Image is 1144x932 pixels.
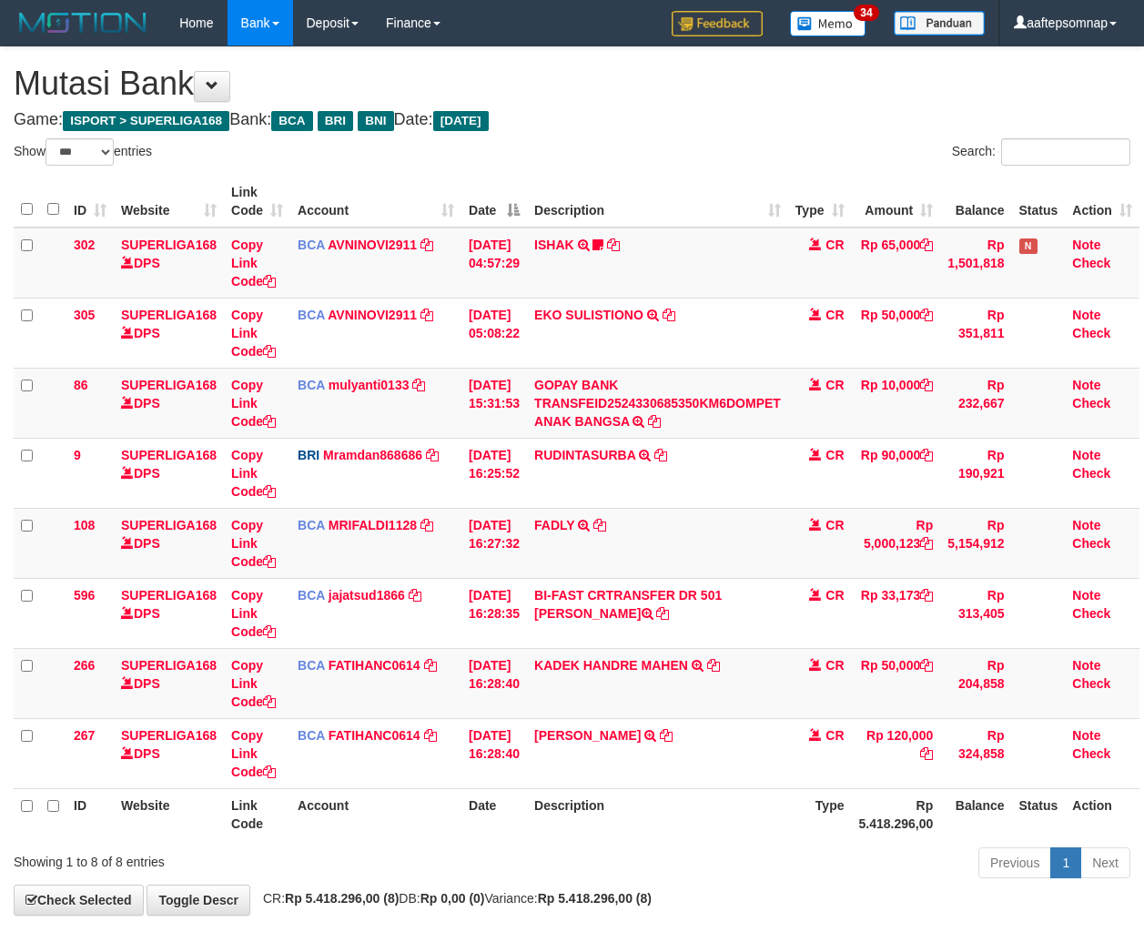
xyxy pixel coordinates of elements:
span: BCA [298,238,325,252]
a: MRIFALDI1128 [329,518,417,532]
a: Copy Link Code [231,728,276,779]
a: SUPERLIGA168 [121,378,217,392]
td: DPS [114,578,224,648]
td: [DATE] 16:28:40 [461,718,527,788]
th: Account: activate to sort column ascending [290,176,461,228]
label: Show entries [14,138,152,166]
a: SUPERLIGA168 [121,658,217,673]
td: Rp 5,000,123 [852,508,941,578]
th: Date [461,788,527,840]
a: Note [1072,308,1100,322]
th: Balance [940,176,1011,228]
a: Copy Rp 5,000,123 to clipboard [920,536,933,551]
td: Rp 50,000 [852,298,941,368]
a: Note [1072,658,1100,673]
a: Copy GOPAY BANK TRANSFEID2524330685350KM6DOMPET ANAK BANGSA to clipboard [648,414,661,429]
strong: Rp 5.418.296,00 (8) [285,891,399,906]
a: SUPERLIGA168 [121,518,217,532]
img: Feedback.jpg [672,11,763,36]
a: Previous [978,847,1051,878]
a: Copy FADLY to clipboard [593,518,606,532]
a: Copy Link Code [231,448,276,499]
td: Rp 5,154,912 [940,508,1011,578]
a: ISHAK [534,238,574,252]
td: Rp 351,811 [940,298,1011,368]
a: GOPAY BANK TRANSFEID2524330685350KM6DOMPET ANAK BANGSA [534,378,781,429]
td: DPS [114,368,224,438]
a: Copy Rp 90,000 to clipboard [920,448,933,462]
a: Copy Link Code [231,658,276,709]
span: BRI [318,111,353,131]
a: Copy Link Code [231,378,276,429]
th: Type [788,788,852,840]
a: Copy Link Code [231,518,276,569]
th: Type: activate to sort column ascending [788,176,852,228]
th: Rp 5.418.296,00 [852,788,941,840]
td: Rp 190,921 [940,438,1011,508]
a: Copy Rp 50,000 to clipboard [920,658,933,673]
span: BCA [298,518,325,532]
td: Rp 313,405 [940,578,1011,648]
a: Check [1072,606,1110,621]
a: Check [1072,676,1110,691]
a: Copy Link Code [231,588,276,639]
a: Copy RUDINTASURBA to clipboard [654,448,667,462]
span: 596 [74,588,95,603]
th: Date: activate to sort column descending [461,176,527,228]
span: 34 [854,5,878,21]
span: [DATE] [433,111,489,131]
td: DPS [114,228,224,299]
td: Rp 65,000 [852,228,941,299]
span: 9 [74,448,81,462]
th: Status [1012,176,1066,228]
span: CR [825,308,844,322]
a: Copy Link Code [231,308,276,359]
a: SUPERLIGA168 [121,728,217,743]
span: Has Note [1019,238,1038,254]
span: 86 [74,378,88,392]
th: ID: activate to sort column ascending [66,176,114,228]
th: Amount: activate to sort column ascending [852,176,941,228]
span: CR [825,238,844,252]
td: [DATE] 15:31:53 [461,368,527,438]
label: Search: [952,138,1130,166]
a: Note [1072,378,1100,392]
span: CR [825,518,844,532]
a: [PERSON_NAME] [534,728,641,743]
a: Copy Rp 10,000 to clipboard [920,378,933,392]
td: BI-FAST CRTRANSFER DR 501 [PERSON_NAME] [527,578,788,648]
a: Copy Link Code [231,238,276,289]
a: mulyanti0133 [329,378,410,392]
img: panduan.png [894,11,985,35]
td: Rp 10,000 [852,368,941,438]
span: CR [825,588,844,603]
span: 266 [74,658,95,673]
img: Button%20Memo.svg [790,11,866,36]
span: BCA [298,658,325,673]
span: 267 [74,728,95,743]
a: Copy FATIHANC0614 to clipboard [424,658,437,673]
a: Check [1072,536,1110,551]
a: Check Selected [14,885,144,916]
a: Check [1072,326,1110,340]
a: Copy ISHAK to clipboard [607,238,620,252]
th: Action: activate to sort column ascending [1065,176,1139,228]
a: Copy Rp 33,173 to clipboard [920,588,933,603]
td: DPS [114,648,224,718]
th: Description: activate to sort column ascending [527,176,788,228]
a: Note [1072,238,1100,252]
a: Copy KADEK HANDRE MAHEN to clipboard [707,658,720,673]
input: Search: [1001,138,1130,166]
span: BCA [271,111,312,131]
a: Note [1072,588,1100,603]
a: jajatsud1866 [329,588,405,603]
h4: Game: Bank: Date: [14,111,1130,129]
span: BCA [298,588,325,603]
td: Rp 50,000 [852,648,941,718]
a: Check [1072,466,1110,481]
th: Account [290,788,461,840]
a: Check [1072,396,1110,410]
span: BCA [298,728,325,743]
span: CR [825,378,844,392]
a: Toggle Descr [147,885,250,916]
